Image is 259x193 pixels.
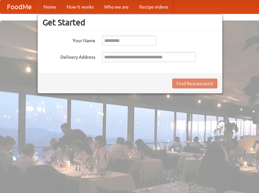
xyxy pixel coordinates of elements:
[61,0,99,14] a: How it works
[134,0,174,14] a: Recipe videos
[38,0,61,14] a: Home
[99,0,134,14] a: Who we are
[43,36,95,44] label: Your Name
[0,0,38,14] a: FoodMe
[43,52,95,60] label: Delivery Address
[172,79,217,88] button: Find Restaurants!
[43,17,217,27] h3: Get Started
